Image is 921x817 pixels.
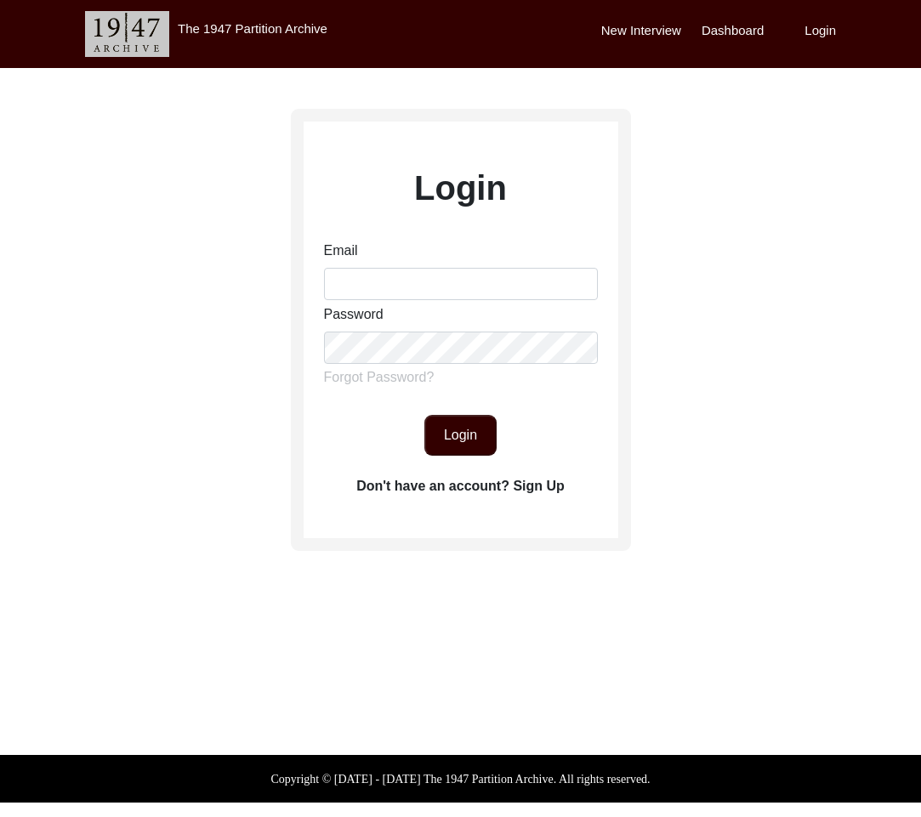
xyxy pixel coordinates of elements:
label: New Interview [601,21,681,41]
label: Email [324,241,358,261]
label: Dashboard [702,21,764,41]
label: Copyright © [DATE] - [DATE] The 1947 Partition Archive. All rights reserved. [270,770,650,788]
button: Login [424,415,497,456]
label: Login [804,21,836,41]
img: header-logo.png [85,11,169,57]
label: Login [414,162,507,213]
label: Password [324,304,384,325]
label: The 1947 Partition Archive [178,21,327,36]
label: Forgot Password? [324,367,435,388]
label: Don't have an account? Sign Up [356,476,565,496]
